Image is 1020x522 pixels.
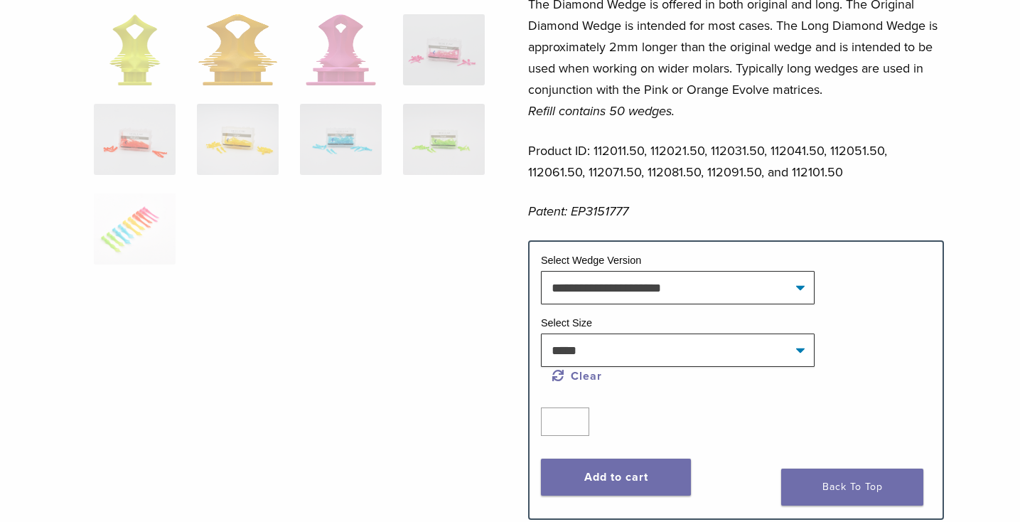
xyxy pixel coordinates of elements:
[541,459,691,496] button: Add to cart
[403,14,485,85] img: Diamond Wedge and Long Diamond Wedge - Image 8
[528,203,628,219] em: Patent: EP3151777
[541,317,592,329] label: Select Size
[781,469,923,506] a: Back To Top
[197,104,279,175] img: Diamond Wedge and Long Diamond Wedge - Image 10
[94,193,176,265] img: Diamond Wedge and Long Diamond Wedge - Image 13
[94,104,176,175] img: Diamond Wedge and Long Diamond Wedge - Image 9
[198,14,277,85] img: Diamond Wedge and Long Diamond Wedge - Image 6
[109,14,161,85] img: Diamond Wedge and Long Diamond Wedge - Image 5
[541,255,641,266] label: Select Wedge Version
[528,140,944,183] p: Product ID: 112011.50, 112021.50, 112031.50, 112041.50, 112051.50, 112061.50, 112071.50, 112081.5...
[528,103,675,119] em: Refill contains 50 wedges.
[552,369,602,383] a: Clear
[306,14,376,85] img: Diamond Wedge and Long Diamond Wedge - Image 7
[403,104,485,175] img: Diamond Wedge and Long Diamond Wedge - Image 12
[300,104,382,175] img: Diamond Wedge and Long Diamond Wedge - Image 11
